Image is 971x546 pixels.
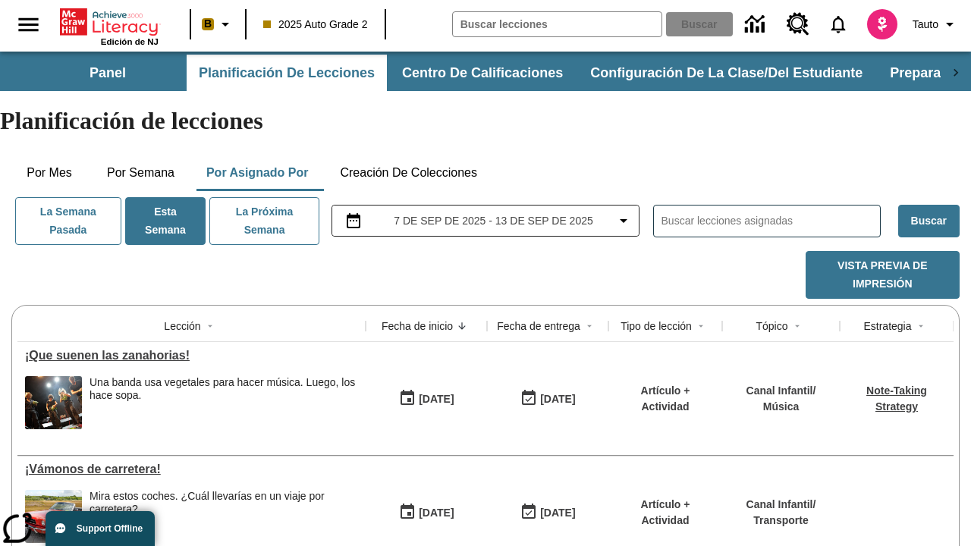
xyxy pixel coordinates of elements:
[90,490,358,516] div: Mira estos coches. ¿Cuál llevarías en un viaje por carretera?
[196,11,240,38] button: Boost El color de la clase es anaranjado claro. Cambiar el color de la clase.
[736,4,778,45] a: Centro de información
[60,7,159,37] a: Portada
[866,384,927,413] a: Note-Taking Strategy
[11,155,87,191] button: Por mes
[164,318,200,334] div: Lección
[25,490,82,543] img: Un auto Ford Mustang rojo descapotable estacionado en un suelo adoquinado delante de un campo
[90,490,358,543] div: Mira estos coches. ¿Cuál llevarías en un viaje por carretera?
[338,212,633,230] button: Seleccione el intervalo de fechas opción del menú
[863,318,911,334] div: Estrategia
[616,383,715,415] p: Artículo + Actividad
[15,197,121,245] button: La semana pasada
[187,55,387,91] button: Planificación de lecciones
[580,317,599,335] button: Sort
[912,317,930,335] button: Sort
[77,523,143,534] span: Support Offline
[201,317,219,335] button: Sort
[746,497,816,513] p: Canal Infantil /
[898,205,960,237] button: Buscar
[30,55,941,91] div: Subbarra de navegación
[25,376,82,429] img: Un grupo de personas vestidas de negro toca música en un escenario.
[746,513,816,529] p: Transporte
[90,376,358,402] div: Una banda usa vegetales para hacer música. Luego, los hace sopa.
[32,55,184,91] button: Panel
[328,155,489,191] button: Creación de colecciones
[394,384,459,413] button: 09/07/25: Primer día en que estuvo disponible la lección
[90,376,358,429] div: Una banda usa vegetales para hacer música. Luego, los hace sopa.
[125,197,206,245] button: Esta semana
[661,210,880,232] input: Buscar lecciones asignadas
[453,12,661,36] input: Buscar campo
[209,197,319,245] button: La próxima semana
[60,5,159,46] div: Portada
[382,318,453,334] div: Fecha de inicio
[394,498,459,527] button: 09/07/25: Primer día en que estuvo disponible la lección
[746,399,816,415] p: Música
[390,55,575,91] button: Centro de calificaciones
[913,17,938,33] span: Tauto
[746,383,816,399] p: Canal Infantil /
[419,390,454,409] div: [DATE]
[540,390,575,409] div: [DATE]
[756,318,787,334] div: Tópico
[540,504,575,522] div: [DATE]
[46,511,155,546] button: Support Offline
[867,9,897,39] img: avatar image
[778,4,819,45] a: Centro de recursos, Se abrirá en una pestaña nueva.
[101,37,159,46] span: Edición de NJ
[858,5,907,44] button: Escoja un nuevo avatar
[497,318,580,334] div: Fecha de entrega
[453,317,471,335] button: Sort
[419,504,454,522] div: [DATE]
[194,155,321,191] button: Por asignado por
[263,17,368,33] span: 2025 Auto Grade 2
[819,5,858,44] a: Notificaciones
[616,497,715,529] p: Artículo + Actividad
[394,213,593,229] span: 7 de sep de 2025 - 13 de sep de 2025
[25,463,358,476] a: ¡Vámonos de carretera!, Lecciones
[25,349,358,362] a: ¡Que suenen las zanahorias!, Lecciones
[578,55,875,91] button: Configuración de la clase/del estudiante
[6,2,51,47] button: Abrir el menú lateral
[941,55,971,91] div: Pestañas siguientes
[25,349,358,362] div: ¡Que suenen las zanahorias!
[25,463,358,476] div: ¡Vámonos de carretera!
[95,155,187,191] button: Por semana
[204,14,212,33] span: B
[907,11,965,38] button: Perfil/Configuración
[515,498,580,527] button: 09/07/25: Último día en que podrá accederse la lección
[515,384,580,413] button: 09/07/25: Último día en que podrá accederse la lección
[806,251,960,299] button: Vista previa de impresión
[614,212,633,230] svg: Collapse Date Range Filter
[692,317,710,335] button: Sort
[788,317,806,335] button: Sort
[621,318,692,334] div: Tipo de lección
